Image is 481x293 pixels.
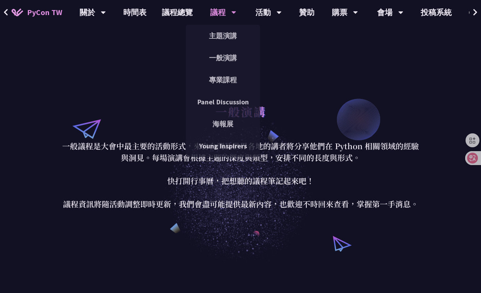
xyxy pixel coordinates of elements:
a: 主題演講 [186,27,260,45]
span: PyCon TW [27,7,62,18]
img: Locale Icon [469,10,477,15]
a: Young Inspirers [186,137,260,155]
a: 專業課程 [186,71,260,89]
a: PyCon TW [4,3,70,22]
a: Panel Discussion [186,93,260,111]
img: Home icon of PyCon TW 2025 [12,9,23,16]
a: 海報展 [186,115,260,133]
a: 一般演講 [186,49,260,67]
p: 一般議程是大會中最主要的活動形式，來自台灣及世界各地的講者將分享他們在 Python 相關領域的經驗與洞見。每場演講會根據主題的深度與類型，安排不同的長度與形式。 快打開行事曆，把想聽的議程筆記... [61,140,420,210]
